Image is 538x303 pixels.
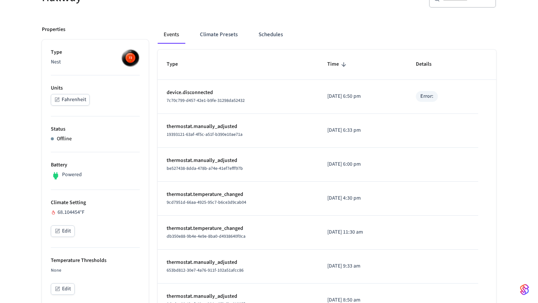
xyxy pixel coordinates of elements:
[57,135,72,143] p: Offline
[167,293,309,300] p: thermostat.manually_adjusted
[167,123,309,131] p: thermostat.manually_adjusted
[194,26,244,44] button: Climate Presets
[167,191,309,199] p: thermostat.temperature_changed
[327,126,398,134] p: [DATE] 6:33 pm
[327,262,398,270] p: [DATE] 9:33 am
[167,131,242,138] span: 19393121-63af-4f5c-a51f-b390e10ae71a
[51,283,75,295] button: Edit
[167,267,244,274] span: 653bd812-30e7-4a76-911f-102a51afcc86
[520,284,529,296] img: SeamLogoGradient.69752ec5.svg
[51,58,140,66] p: Nest
[51,84,140,92] p: Units
[42,26,65,34] p: Properties
[167,225,309,232] p: thermostat.temperature_changed
[51,257,140,265] p: Temperature Thresholds
[51,267,61,274] span: None
[167,157,309,165] p: thermostat.manually_adjusted
[327,194,398,202] p: [DATE] 4:30 pm
[167,165,243,172] span: be527438-8dda-478b-a74e-41ef7efff97b
[62,171,82,179] p: Powered
[51,125,140,133] p: Status
[167,97,245,104] span: 7c70c799-d457-42e1-b9fe-31298da52432
[253,26,289,44] button: Schedules
[420,93,433,100] div: Error:
[51,209,140,216] div: 68.104454 °F
[51,161,140,169] p: Battery
[51,94,90,106] button: Fahrenheit
[327,59,349,70] span: Time
[121,49,140,67] img: nest_learning_thermostat
[167,89,309,97] p: device.disconnected
[51,225,75,237] button: Edit
[416,59,441,70] span: Details
[327,160,398,168] p: [DATE] 6:00 pm
[167,233,245,240] span: db350e88-9b4e-4e9e-8ba0-d4938640f0ca
[327,228,398,236] p: [DATE] 11:30 am
[167,199,246,206] span: 9cd7951d-66aa-4925-95c7-b6ce3d9cab04
[167,259,309,266] p: thermostat.manually_adjusted
[167,59,188,70] span: Type
[327,93,398,100] p: [DATE] 6:50 pm
[51,199,140,207] p: Climate Setting
[51,49,140,56] p: Type
[158,26,185,44] button: Events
